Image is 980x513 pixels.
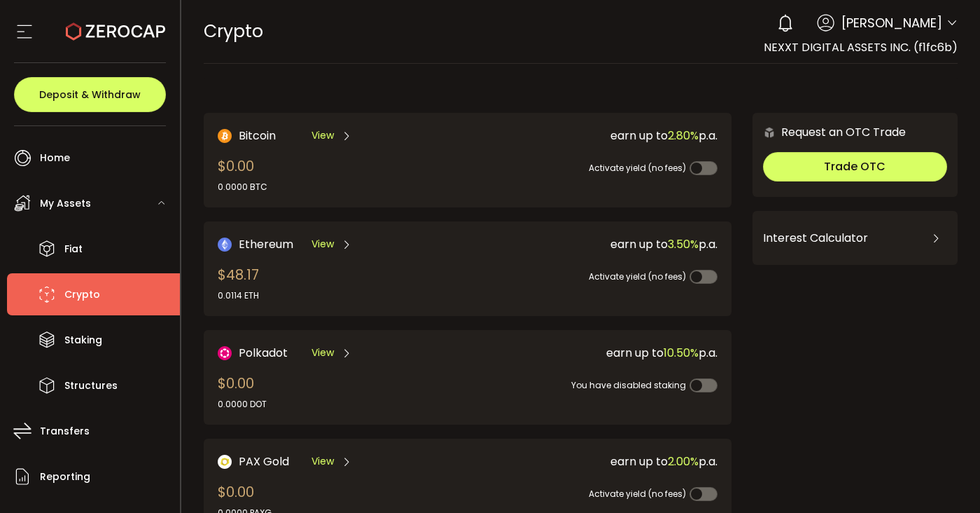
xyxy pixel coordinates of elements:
[218,398,267,411] div: 0.0000 DOT
[664,345,699,361] span: 10.50%
[470,453,717,470] div: earn up to p.a.
[764,39,958,55] span: NEXXT DIGITAL ASSETS INC. (f1fc6b)
[218,238,232,252] img: Ethereum
[239,127,276,144] span: Bitcoin
[239,453,289,470] span: PAX Gold
[311,237,334,252] span: View
[64,330,102,350] span: Staking
[841,13,942,32] span: [PERSON_NAME]
[470,235,717,253] div: earn up to p.a.
[204,19,263,43] span: Crypto
[763,152,947,182] button: Trade OTC
[40,467,90,487] span: Reporting
[668,453,699,470] span: 2.00%
[311,128,334,143] span: View
[64,376,118,396] span: Structures
[40,421,90,442] span: Transfers
[218,156,267,193] div: $0.00
[470,127,717,144] div: earn up to p.a.
[218,346,232,360] img: DOT
[239,235,293,253] span: Ethereum
[589,488,686,500] span: Activate yield (no fees)
[311,346,334,360] span: View
[39,90,141,100] span: Deposit & Withdraw
[589,271,686,282] span: Activate yield (no fees)
[40,148,70,168] span: Home
[311,454,334,469] span: View
[218,181,267,193] div: 0.0000 BTC
[668,236,699,252] span: 3.50%
[218,373,267,411] div: $0.00
[571,379,686,391] span: You have disabled staking
[64,239,83,259] span: Fiat
[14,77,166,112] button: Deposit & Withdraw
[239,344,288,362] span: Polkadot
[668,128,699,144] span: 2.80%
[64,285,100,305] span: Crypto
[763,221,947,255] div: Interest Calculator
[40,193,91,214] span: My Assets
[824,158,885,175] span: Trade OTC
[763,126,776,139] img: 6nGpN7MZ9FLuBP83NiajKbTRY4UzlzQtBKtCrLLspmCkSvCZHBKvY3NxgQaT5JnOQREvtQ257bXeeSTueZfAPizblJ+Fe8JwA...
[218,455,232,469] img: PAX Gold
[218,289,259,302] div: 0.0114 ETH
[752,123,906,141] div: Request an OTC Trade
[218,264,259,302] div: $48.17
[910,446,980,513] iframe: Chat Widget
[470,344,717,362] div: earn up to p.a.
[218,129,232,143] img: Bitcoin
[589,162,686,174] span: Activate yield (no fees)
